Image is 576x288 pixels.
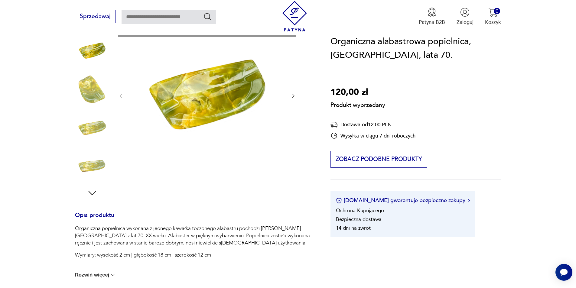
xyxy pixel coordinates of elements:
button: 0Koszyk [485,8,501,26]
a: Sprzedawaj [75,15,116,19]
button: [DOMAIN_NAME] gwarantuje bezpieczne zakupy [336,197,470,205]
button: Zaloguj [457,8,473,26]
h1: Organiczna alabastrowa popielnica, [GEOGRAPHIC_DATA], lata 70. [330,35,501,62]
img: Ikona strzałki w prawo [468,199,470,202]
li: Ochrona Kupującego [336,207,384,214]
img: Ikona certyfikatu [336,198,342,204]
div: Dostawa od 12,00 PLN [330,121,415,129]
button: Rozwiń więcej [75,272,116,278]
button: Szukaj [203,12,212,21]
a: Ikona medaluPatyna B2B [419,8,445,26]
img: chevron down [110,272,116,278]
p: Zaloguj [457,19,473,26]
p: Koszyk [485,19,501,26]
li: Bezpieczna dostawa [336,216,382,223]
div: Wysyłka w ciągu 7 dni roboczych [330,132,415,140]
p: Produkt wyprzedany [330,99,385,110]
img: Ikona koszyka [488,8,498,17]
img: Ikonka użytkownika [460,8,470,17]
h3: Opis produktu [75,213,313,225]
p: 120,00 zł [330,86,385,99]
p: Organiczna popielnica wykonana z jednego kawałka toczonego alabastru pochodzi [PERSON_NAME][GEOGR... [75,225,313,247]
button: Patyna B2B [419,8,445,26]
li: 14 dni na zwrot [336,225,371,232]
p: Wymiary: wysokość 2 cm | głębokość 18 cm | szerokość 12 cm [75,251,313,259]
button: Zobacz podobne produkty [330,151,427,168]
img: Ikona medalu [427,8,437,17]
img: Ikona dostawy [330,121,338,129]
img: Patyna - sklep z meblami i dekoracjami vintage [279,1,310,31]
button: Sprzedawaj [75,10,116,23]
div: 0 [494,8,500,14]
iframe: Smartsupp widget button [555,264,572,281]
p: Patyna B2B [419,19,445,26]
